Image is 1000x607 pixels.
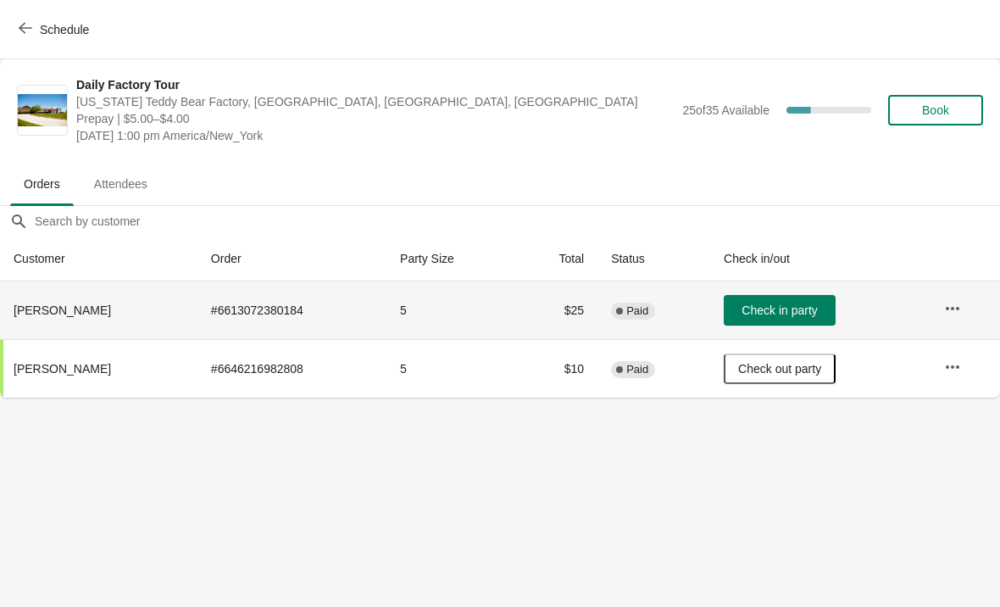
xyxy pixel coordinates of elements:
span: [PERSON_NAME] [14,303,111,317]
span: Book [922,103,949,117]
span: Orders [10,169,74,199]
td: 5 [386,339,515,398]
span: Check in party [742,303,817,317]
th: Check in/out [710,237,931,281]
button: Schedule [8,14,103,45]
input: Search by customer [34,206,1000,237]
span: [US_STATE] Teddy Bear Factory, [GEOGRAPHIC_DATA], [GEOGRAPHIC_DATA], [GEOGRAPHIC_DATA] [76,93,674,110]
td: $10 [515,339,597,398]
th: Total [515,237,597,281]
span: Attendees [81,169,161,199]
span: [PERSON_NAME] [14,362,111,376]
th: Party Size [386,237,515,281]
td: 5 [386,281,515,339]
span: Paid [626,363,648,376]
th: Order [197,237,386,281]
span: Schedule [40,23,89,36]
button: Book [888,95,983,125]
button: Check in party [724,295,836,326]
img: Daily Factory Tour [18,94,67,127]
button: Check out party [724,354,836,384]
span: [DATE] 1:00 pm America/New_York [76,127,674,144]
span: Paid [626,304,648,318]
th: Status [597,237,710,281]
span: Daily Factory Tour [76,76,674,93]
span: Prepay | $5.00–$4.00 [76,110,674,127]
td: $25 [515,281,597,339]
td: # 6646216982808 [197,339,386,398]
td: # 6613072380184 [197,281,386,339]
span: Check out party [738,362,821,376]
span: 25 of 35 Available [682,103,769,117]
